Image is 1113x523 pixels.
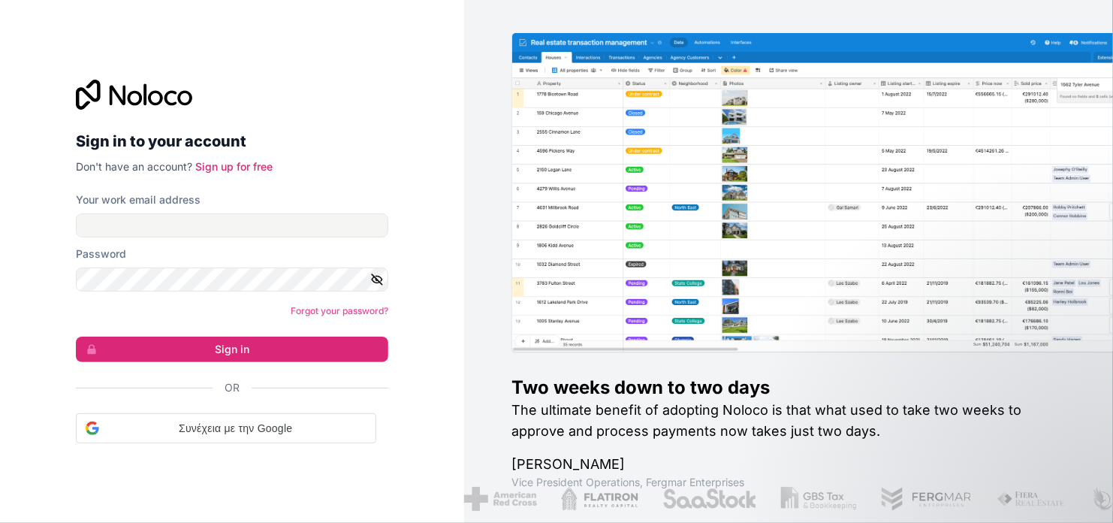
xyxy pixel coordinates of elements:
iframe: Intercom notifications message [813,410,1113,515]
h2: The ultimate benefit of adopting Noloco is that what used to take two weeks to approve and proces... [512,416,1066,458]
h1: Two weeks down to two days [512,391,1066,416]
span: Don't have an account? [76,160,192,173]
h1: [PERSON_NAME] [512,470,1066,491]
button: Sign in [76,337,388,362]
div: Συνέχεια με την Google [76,413,376,443]
span: Συνέχεια με την Google [105,421,366,437]
input: Email address [76,213,388,237]
label: Password [76,246,126,261]
img: /assets/american-red-cross-BAupjrZR.png [433,487,505,511]
a: Forgot your password? [291,305,388,316]
h2: Sign in to your account [76,128,388,155]
input: Password [76,268,388,292]
a: Sign up for free [195,160,273,173]
span: Or [225,380,240,395]
label: Your work email address [76,192,201,207]
h1: Vice President Operations , Fergmar Enterprises [512,491,1066,506]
